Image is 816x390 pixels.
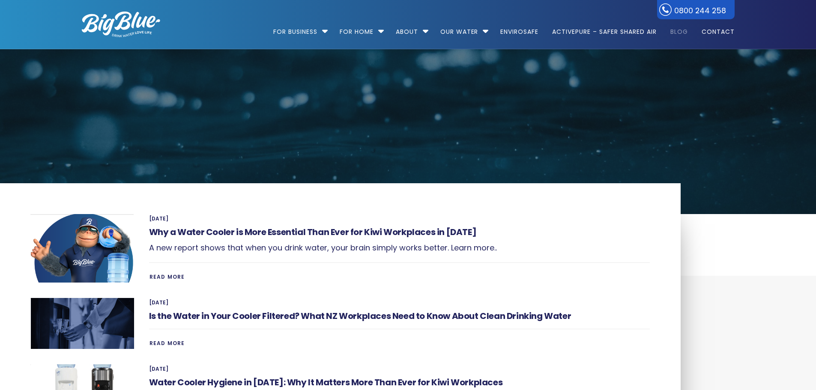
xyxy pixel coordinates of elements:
p: A new report shows that when you drink water, your brain simply works better. Learn more.. [149,241,650,255]
a: Why a Water Cooler is More Essential Than Ever for Kiwi Workplaces in [DATE] [149,226,477,238]
a: Is the Water in Your Cooler Filtered? What NZ Workplaces Need to Know About Clean Drinking Water [149,310,571,322]
span: [DATE] [149,298,650,307]
img: logo [82,12,160,37]
a: Read More [149,338,185,348]
span: [DATE] [149,214,650,223]
span: [DATE] [149,364,650,373]
a: Water Cooler Hygiene in [DATE]: Why It Matters More Than Ever for Kiwi Workplaces [149,376,503,388]
a: Read More [149,272,185,282]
